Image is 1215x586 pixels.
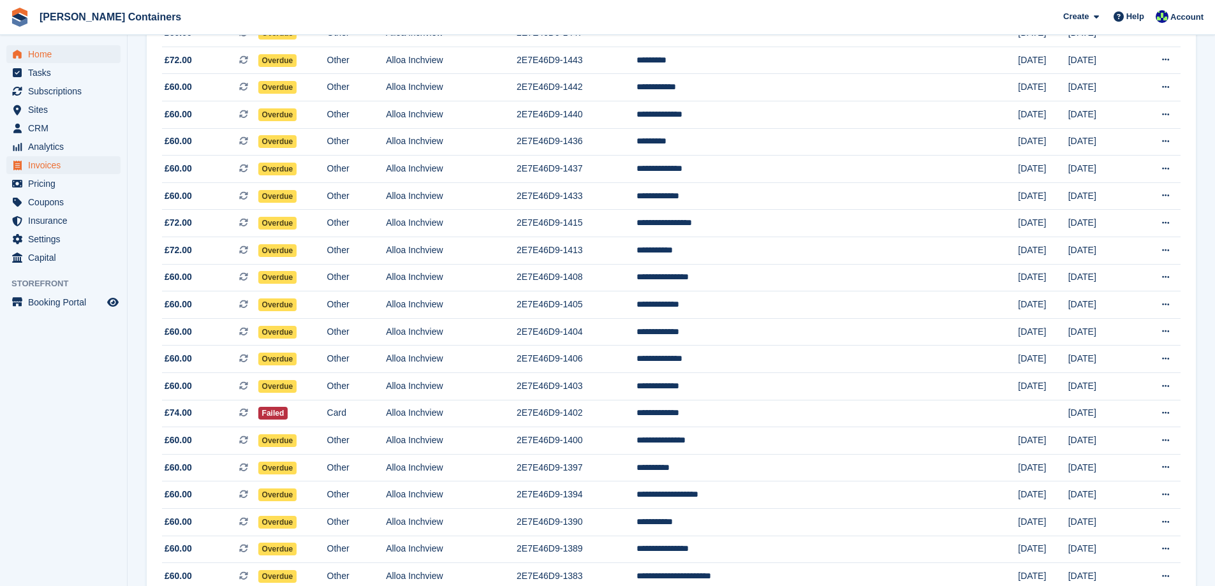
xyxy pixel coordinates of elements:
span: £60.00 [165,379,192,393]
td: Card [327,400,387,427]
td: Other [327,454,387,481]
td: Alloa Inchview [386,508,517,536]
td: [DATE] [1018,182,1068,210]
span: Overdue [258,326,297,339]
span: Overdue [258,54,297,67]
td: [DATE] [1068,372,1133,400]
span: Home [28,45,105,63]
a: menu [6,64,121,82]
td: Alloa Inchview [386,372,517,400]
td: Other [327,508,387,536]
span: Help [1126,10,1144,23]
td: Alloa Inchview [386,237,517,265]
td: [DATE] [1068,101,1133,129]
span: Overdue [258,108,297,121]
span: Storefront [11,277,127,290]
span: Pricing [28,175,105,193]
span: £60.00 [165,461,192,474]
span: £60.00 [165,352,192,365]
span: Settings [28,230,105,248]
span: Overdue [258,271,297,284]
span: £60.00 [165,542,192,555]
span: Overdue [258,217,297,230]
span: Account [1170,11,1204,24]
td: [DATE] [1018,536,1068,563]
td: 2E7E46D9-1413 [517,237,636,265]
span: Overdue [258,488,297,501]
span: Overdue [258,462,297,474]
td: 2E7E46D9-1389 [517,536,636,563]
td: Alloa Inchview [386,182,517,210]
span: Insurance [28,212,105,230]
span: Create [1063,10,1089,23]
td: Other [327,47,387,74]
td: [DATE] [1068,182,1133,210]
span: Overdue [258,434,297,447]
td: Other [327,318,387,346]
td: [DATE] [1018,318,1068,346]
td: [DATE] [1068,508,1133,536]
td: [DATE] [1018,101,1068,129]
td: Alloa Inchview [386,210,517,237]
span: £72.00 [165,244,192,257]
a: menu [6,175,121,193]
td: [DATE] [1018,508,1068,536]
span: £74.00 [165,406,192,420]
td: Alloa Inchview [386,74,517,101]
td: [DATE] [1068,47,1133,74]
td: Alloa Inchview [386,318,517,346]
td: Other [327,74,387,101]
td: [DATE] [1068,318,1133,346]
td: Other [327,291,387,319]
span: £60.00 [165,80,192,94]
td: [DATE] [1068,156,1133,183]
span: £60.00 [165,189,192,203]
td: Alloa Inchview [386,427,517,455]
span: Failed [258,407,288,420]
td: [DATE] [1018,47,1068,74]
span: Invoices [28,156,105,174]
td: [DATE] [1018,128,1068,156]
td: [DATE] [1018,372,1068,400]
span: £60.00 [165,434,192,447]
span: Overdue [258,516,297,529]
span: Booking Portal [28,293,105,311]
td: 2E7E46D9-1405 [517,291,636,319]
a: menu [6,82,121,100]
td: Other [327,536,387,563]
span: £72.00 [165,216,192,230]
span: Coupons [28,193,105,211]
td: [DATE] [1068,291,1133,319]
td: 2E7E46D9-1437 [517,156,636,183]
td: Alloa Inchview [386,128,517,156]
a: menu [6,193,121,211]
td: Other [327,128,387,156]
td: Alloa Inchview [386,454,517,481]
td: 2E7E46D9-1404 [517,318,636,346]
span: Analytics [28,138,105,156]
span: £60.00 [165,108,192,121]
td: Other [327,264,387,291]
span: Sites [28,101,105,119]
img: Audra Whitelaw [1156,10,1168,23]
span: £60.00 [165,569,192,583]
td: 2E7E46D9-1403 [517,372,636,400]
span: Overdue [258,163,297,175]
td: Alloa Inchview [386,101,517,129]
a: [PERSON_NAME] Containers [34,6,186,27]
a: menu [6,293,121,311]
span: £60.00 [165,298,192,311]
span: Overdue [258,190,297,203]
td: Alloa Inchview [386,536,517,563]
td: 2E7E46D9-1443 [517,47,636,74]
a: menu [6,230,121,248]
span: Overdue [258,81,297,94]
td: 2E7E46D9-1440 [517,101,636,129]
span: £60.00 [165,325,192,339]
td: 2E7E46D9-1394 [517,481,636,509]
td: Alloa Inchview [386,264,517,291]
td: [DATE] [1018,454,1068,481]
span: Overdue [258,353,297,365]
td: Other [327,101,387,129]
span: £60.00 [165,135,192,148]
